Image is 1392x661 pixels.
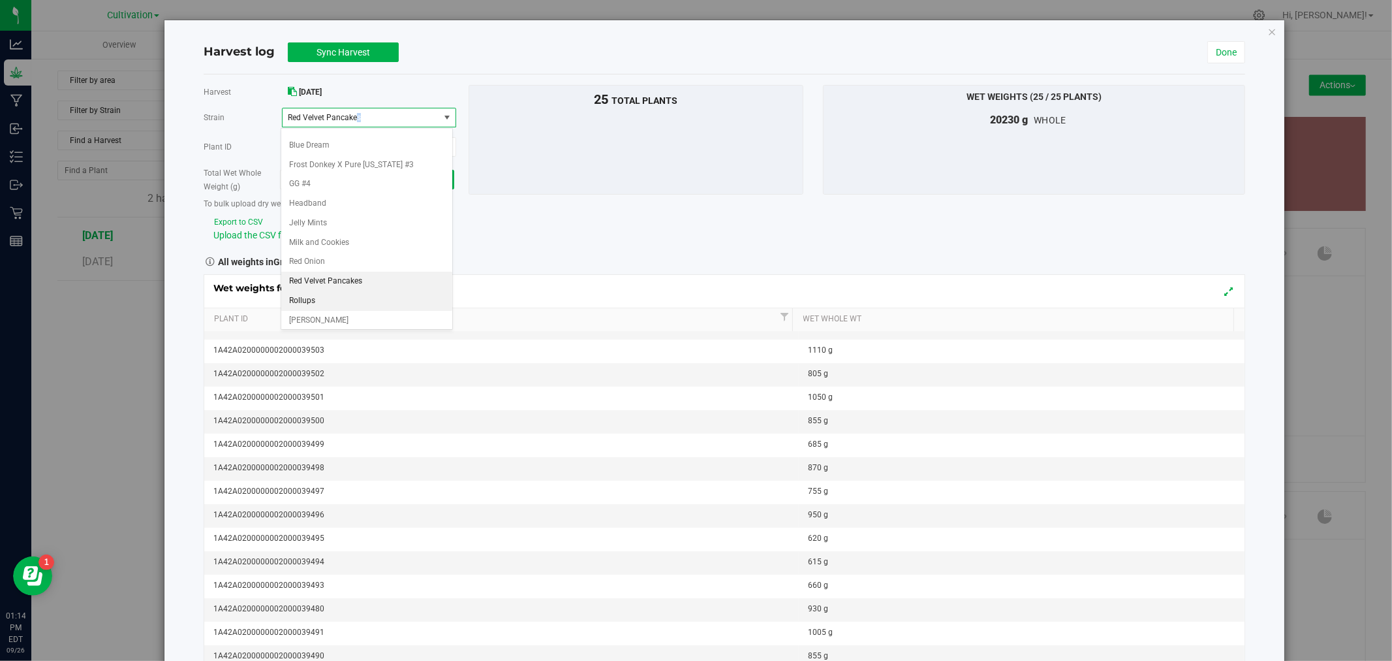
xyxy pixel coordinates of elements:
[967,91,1028,102] span: Wet Weights
[213,626,798,639] div: 1A42A0200000002000039491
[808,626,1244,639] div: 1005 g
[213,509,798,521] div: 1A42A0200000002000039496
[213,391,798,404] div: 1A42A0200000002000039501
[1030,91,1102,102] span: (25 / 25 plants)
[289,195,326,212] span: Headband
[204,88,231,97] span: Harvest
[808,556,1244,568] div: 615 g
[213,216,264,229] button: Export to CSV
[289,312,348,329] span: [PERSON_NAME]
[13,556,52,596] iframe: Resource center
[803,314,1229,325] a: Wet Whole Wt
[1207,41,1245,63] a: Done
[213,216,264,227] export-to-csv: wet-weight-harvest-modal
[808,368,1244,380] div: 805 g
[204,142,232,152] span: Plant ID
[213,344,798,357] div: 1A42A0200000002000039503
[289,176,311,193] span: GG #4
[289,273,362,290] span: Red Velvet Pancakes
[213,462,798,474] div: 1A42A0200000002000039498
[808,462,1244,474] div: 870 g
[611,95,677,106] span: total plants
[808,509,1244,521] div: 950 g
[204,44,275,61] h4: Harvest log
[213,368,798,380] div: 1A42A0200000002000039502
[594,91,608,107] span: 25
[299,88,322,97] span: [DATE]
[288,42,399,62] button: Sync Harvest
[777,308,792,325] a: Filter
[213,415,798,427] div: 1A42A0200000002000039500
[808,579,1244,592] div: 660 g
[213,485,798,498] div: 1A42A0200000002000039497
[213,282,444,294] span: Wet weights for [DATE]: Red Velvet Pancakes
[808,532,1244,545] div: 620 g
[213,556,798,568] div: 1A42A0200000002000039494
[288,113,427,122] span: Red Velvet Pancakes
[439,108,455,127] span: select
[990,114,1028,126] span: 20230 g
[289,215,327,232] span: Jelly Mints
[214,314,777,325] a: Plant Id
[289,253,325,270] span: Red Onion
[39,555,54,570] iframe: Resource center unread badge
[808,415,1244,427] div: 855 g
[204,113,224,122] span: Strain
[317,47,370,57] span: Sync Harvest
[218,252,301,269] strong: All weights in
[213,603,798,615] div: 1A42A0200000002000039480
[273,257,301,267] span: Grams
[213,438,798,451] div: 1A42A0200000002000039499
[808,485,1244,498] div: 755 g
[1034,115,1066,125] span: whole
[808,344,1244,357] div: 1110 g
[213,230,290,240] span: Upload the CSV file
[204,169,261,191] span: Total Wet Whole Weight (g)
[1219,282,1238,300] button: Expand
[213,229,459,242] div: with weights entered
[808,438,1244,451] div: 685 g
[213,579,798,592] div: 1A42A0200000002000039493
[808,391,1244,404] div: 1050 g
[289,293,315,310] span: Rollups
[213,532,798,545] div: 1A42A0200000002000039495
[289,137,330,154] span: Blue Dream
[808,603,1244,615] div: 930 g
[289,157,414,174] span: Frost Donkey X Pure [US_STATE] #3
[204,200,459,208] h5: To bulk upload dry weights:
[289,234,349,251] span: Milk and Cookies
